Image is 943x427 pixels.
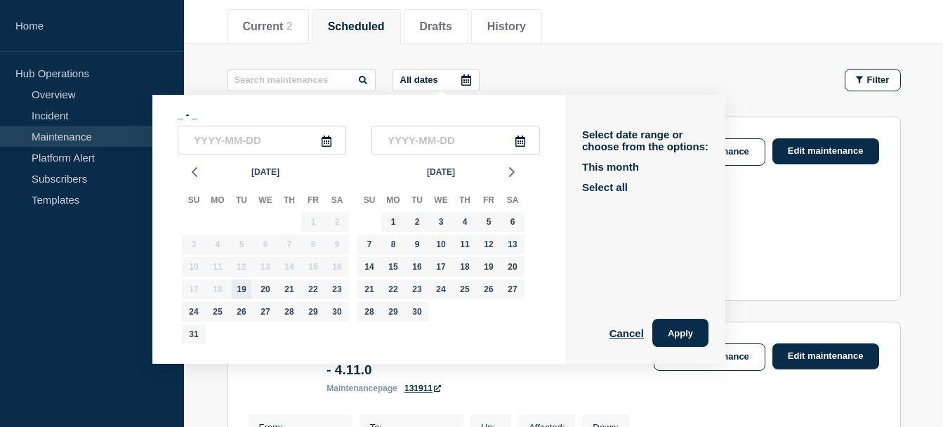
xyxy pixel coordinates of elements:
[251,162,279,183] span: [DATE]
[303,235,323,254] div: Friday, Aug 8, 2025
[327,257,347,277] div: Saturday, Aug 16, 2025
[277,192,301,211] div: Th
[279,257,299,277] div: Thursday, Aug 14, 2025
[303,257,323,277] div: Friday, Aug 15, 2025
[429,192,453,211] div: We
[256,235,275,254] div: Wednesday, Aug 6, 2025
[479,235,499,254] div: Friday, Sep 12, 2025
[421,162,461,183] button: [DATE]
[360,302,379,322] div: Sunday, Sep 28, 2025
[455,280,475,299] div: Thursday, Sep 25, 2025
[503,235,522,254] div: Saturday, Sep 13, 2025
[420,20,452,33] button: Drafts
[208,280,227,299] div: Monday, Aug 18, 2025
[503,280,522,299] div: Saturday, Sep 27, 2025
[503,257,522,277] div: Saturday, Sep 20, 2025
[303,212,323,232] div: Friday, Aug 1, 2025
[582,161,639,173] button: This month
[184,257,204,277] div: Sunday, Aug 10, 2025
[208,302,227,322] div: Monday, Aug 25, 2025
[253,192,277,211] div: We
[184,324,204,344] div: Sunday, Aug 31, 2025
[360,280,379,299] div: Sunday, Sep 21, 2025
[327,280,347,299] div: Saturday, Aug 23, 2025
[327,302,347,322] div: Saturday, Aug 30, 2025
[453,192,477,211] div: Th
[232,257,251,277] div: Tuesday, Aug 12, 2025
[232,235,251,254] div: Tuesday, Aug 5, 2025
[246,162,285,183] button: [DATE]
[431,280,451,299] div: Wednesday, Sep 24, 2025
[407,302,427,322] div: Tuesday, Sep 30, 2025
[867,74,890,85] span: Filter
[232,280,251,299] div: Tuesday, Aug 19, 2025
[381,192,405,211] div: Mo
[477,192,501,211] div: Fr
[256,280,275,299] div: Wednesday, Aug 20, 2025
[208,257,227,277] div: Monday, Aug 11, 2025
[328,20,385,33] button: Scheduled
[303,280,323,299] div: Friday, Aug 22, 2025
[286,20,293,32] span: 2
[178,126,346,155] input: YYYY-MM-DD
[479,280,499,299] div: Friday, Sep 26, 2025
[371,126,540,155] input: YYYY-MM-DD
[383,235,403,254] div: Monday, Sep 8, 2025
[327,383,378,393] span: maintenance
[327,235,347,254] div: Saturday, Aug 9, 2025
[279,280,299,299] div: Thursday, Aug 21, 2025
[184,235,204,254] div: Sunday, Aug 3, 2025
[325,192,349,211] div: Sa
[582,129,708,152] p: Select date range or choose from the options:
[479,257,499,277] div: Friday, Sep 19, 2025
[182,192,206,211] div: Su
[772,343,879,369] a: Edit maintenance
[407,235,427,254] div: Tuesday, Sep 9, 2025
[208,235,227,254] div: Monday, Aug 4, 2025
[230,192,253,211] div: Tu
[383,280,403,299] div: Monday, Sep 22, 2025
[279,302,299,322] div: Thursday, Aug 28, 2025
[383,302,403,322] div: Monday, Sep 29, 2025
[455,257,475,277] div: Thursday, Sep 18, 2025
[609,319,644,347] button: Cancel
[303,302,323,322] div: Friday, Aug 29, 2025
[479,212,499,232] div: Friday, Sep 5, 2025
[393,69,480,91] button: All dates
[455,235,475,254] div: Thursday, Sep 11, 2025
[845,69,901,91] button: Filter
[383,257,403,277] div: Monday, Sep 15, 2025
[256,302,275,322] div: Wednesday, Aug 27, 2025
[184,302,204,322] div: Sunday, Aug 24, 2025
[360,257,379,277] div: Sunday, Sep 14, 2025
[455,212,475,232] div: Thursday, Sep 4, 2025
[487,20,526,33] button: History
[431,235,451,254] div: Wednesday, Sep 10, 2025
[243,20,293,33] button: Current 2
[503,212,522,232] div: Saturday, Sep 6, 2025
[184,280,204,299] div: Sunday, Aug 17, 2025
[206,192,230,211] div: Mo
[327,212,347,232] div: Saturday, Aug 2, 2025
[407,280,427,299] div: Tuesday, Sep 23, 2025
[357,192,381,211] div: Su
[501,192,525,211] div: Sa
[400,74,438,85] p: All dates
[407,212,427,232] div: Tuesday, Sep 2, 2025
[301,192,325,211] div: Fr
[405,192,429,211] div: Tu
[279,235,299,254] div: Thursday, Aug 7, 2025
[256,257,275,277] div: Wednesday, Aug 13, 2025
[431,212,451,232] div: Wednesday, Sep 3, 2025
[652,319,708,347] button: Apply
[427,162,455,183] span: [DATE]
[772,138,879,164] a: Edit maintenance
[178,109,540,120] p: _ - _
[227,69,376,91] input: Search maintenances
[404,383,441,393] a: 131911
[582,181,628,193] button: Select all
[431,257,451,277] div: Wednesday, Sep 17, 2025
[360,235,379,254] div: Sunday, Sep 7, 2025
[383,212,403,232] div: Monday, Sep 1, 2025
[327,383,397,393] p: page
